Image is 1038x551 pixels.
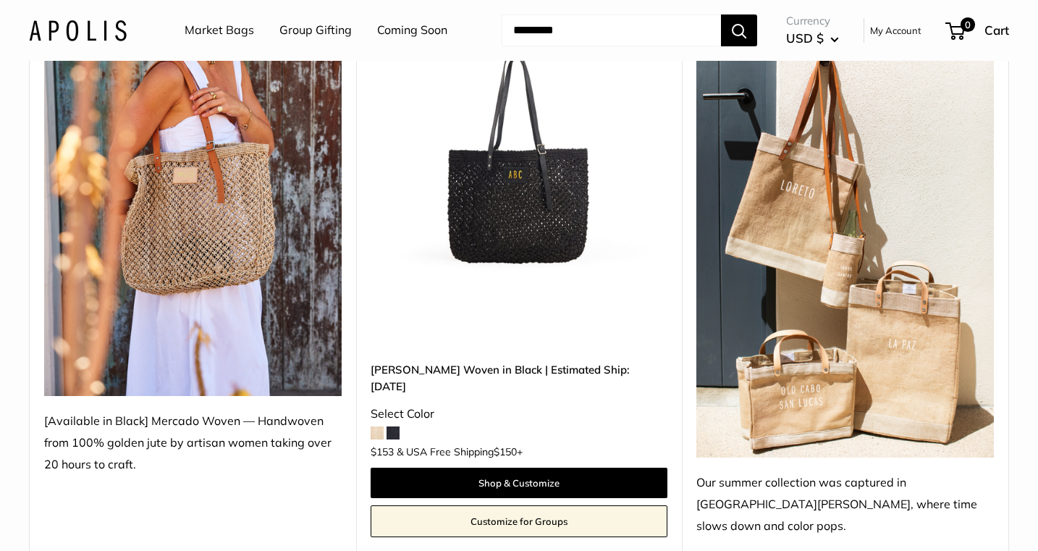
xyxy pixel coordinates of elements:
[371,403,668,425] div: Select Color
[371,468,668,498] a: Shop & Customize
[377,20,447,41] a: Coming Soon
[870,22,921,39] a: My Account
[397,447,523,457] span: & USA Free Shipping +
[696,472,994,537] div: Our summer collection was captured in [GEOGRAPHIC_DATA][PERSON_NAME], where time slows down and c...
[786,27,839,50] button: USD $
[185,20,254,41] a: Market Bags
[371,445,394,458] span: $153
[44,411,342,476] div: [Available in Black] Mercado Woven — Handwoven from 100% golden jute by artisan women taking over...
[947,19,1009,42] a: 0 Cart
[786,30,824,46] span: USD $
[279,20,352,41] a: Group Gifting
[494,445,517,458] span: $150
[371,505,668,537] a: Customize for Groups
[961,17,975,32] span: 0
[502,14,721,46] input: Search...
[371,361,668,395] a: [PERSON_NAME] Woven in Black | Estimated Ship: [DATE]
[786,11,839,31] span: Currency
[984,22,1009,38] span: Cart
[721,14,757,46] button: Search
[29,20,127,41] img: Apolis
